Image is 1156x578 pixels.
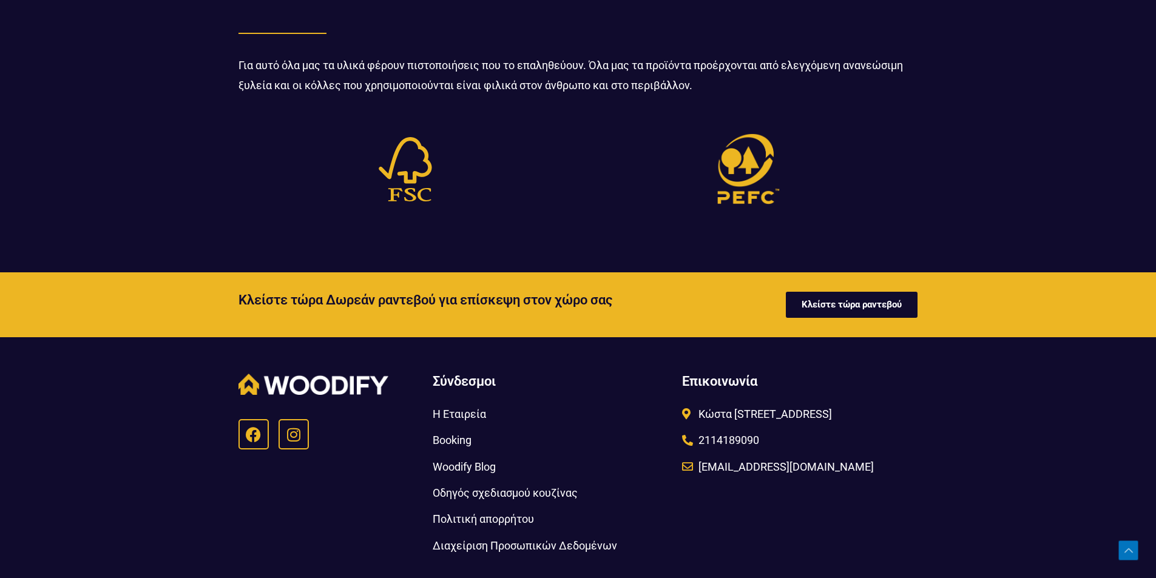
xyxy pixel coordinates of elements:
span: Οδηγός σχεδιασμού κουζίνας [433,483,578,503]
a: Πολιτική απορρήτου [433,509,669,529]
a: Κώστα [STREET_ADDRESS] [682,404,916,424]
a: 2114189090 [682,430,916,450]
a: Woodify Blog [433,457,669,477]
span: Booking [433,430,472,450]
span: Woodify Blog [433,457,496,477]
p: Για αυτό όλα μας τα υλικά φέρουν πιστοποιήσεις που το επαληθεύουν. Όλα μας τα προϊόντα προέρχοντα... [238,55,918,96]
span: Διαχείριση Προσωπικών Δεδομένων [433,536,617,556]
span: Σύνδεσμοι [433,374,496,389]
a: Διαχείριση Προσωπικών Δεδομένων [433,536,669,556]
a: Κλείστε τώρα ραντεβού [786,292,918,318]
span: Κλείστε τώρα ραντεβού [802,300,902,309]
a: Booking [433,430,669,450]
span: Κώστα [STREET_ADDRESS] [695,404,832,424]
span: Η Εταιρεία [433,404,486,424]
h2: Κλείστε τώρα Δωρεάν ραντεβού για επίσκεψη στον χώρο σας [238,294,742,307]
img: Woodify [238,374,388,395]
a: Η Εταιρεία [433,404,669,424]
span: Επικοινωνία [682,374,757,389]
span: 2114189090 [695,430,759,450]
span: [EMAIL_ADDRESS][DOMAIN_NAME] [695,457,874,477]
a: Οδηγός σχεδιασμού κουζίνας [433,483,669,503]
span: Πολιτική απορρήτου [433,509,534,529]
a: [EMAIL_ADDRESS][DOMAIN_NAME] [682,457,916,477]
